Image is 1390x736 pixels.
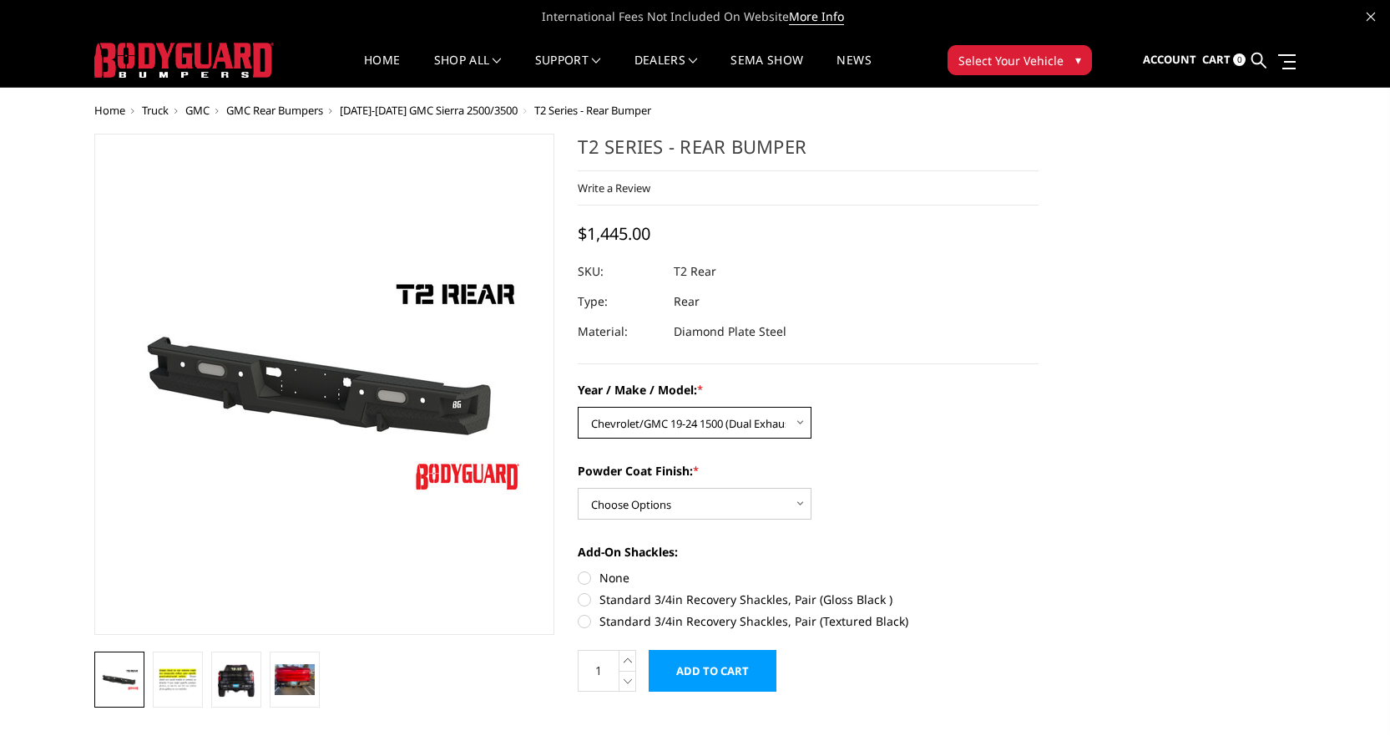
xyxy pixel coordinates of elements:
[578,134,1039,171] h1: T2 Series - Rear Bumper
[364,54,400,87] a: Home
[534,103,651,118] span: T2 Series - Rear Bumper
[216,662,256,698] img: T2 Series - Rear Bumper
[142,103,169,118] a: Truck
[578,222,650,245] span: $1,445.00
[674,287,700,317] dd: Rear
[789,8,844,25] a: More Info
[578,612,1039,630] label: Standard 3/4in Recovery Shackles, Pair (Textured Black)
[94,134,555,635] a: T2 Series - Rear Bumper
[958,52,1064,69] span: Select Your Vehicle
[730,54,803,87] a: SEMA Show
[158,666,198,693] img: T2 Series - Rear Bumper
[340,103,518,118] a: [DATE]-[DATE] GMC Sierra 2500/3500
[578,256,661,287] dt: SKU:
[1202,52,1231,67] span: Cart
[578,381,1039,398] label: Year / Make / Model:
[578,591,1039,608] label: Standard 3/4in Recovery Shackles, Pair (Gloss Black )
[1143,38,1196,83] a: Account
[535,54,601,87] a: Support
[578,287,661,317] dt: Type:
[578,180,650,195] a: Write a Review
[1202,38,1246,83] a: Cart 0
[94,103,125,118] a: Home
[99,668,139,691] img: T2 Series - Rear Bumper
[578,569,1039,586] label: None
[226,103,323,118] a: GMC Rear Bumpers
[434,54,502,87] a: shop all
[837,54,871,87] a: News
[185,103,210,118] a: GMC
[674,256,716,287] dd: T2 Rear
[1233,53,1246,66] span: 0
[578,317,661,347] dt: Material:
[1143,52,1196,67] span: Account
[578,462,1039,480] label: Powder Coat Finish:
[649,650,776,692] input: Add to Cart
[94,43,274,78] img: BODYGUARD BUMPERS
[634,54,698,87] a: Dealers
[948,45,1092,75] button: Select Your Vehicle
[674,317,786,347] dd: Diamond Plate Steel
[275,664,315,694] img: T2 Series - Rear Bumper
[1075,51,1081,69] span: ▾
[578,543,1039,561] label: Add-On Shackles:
